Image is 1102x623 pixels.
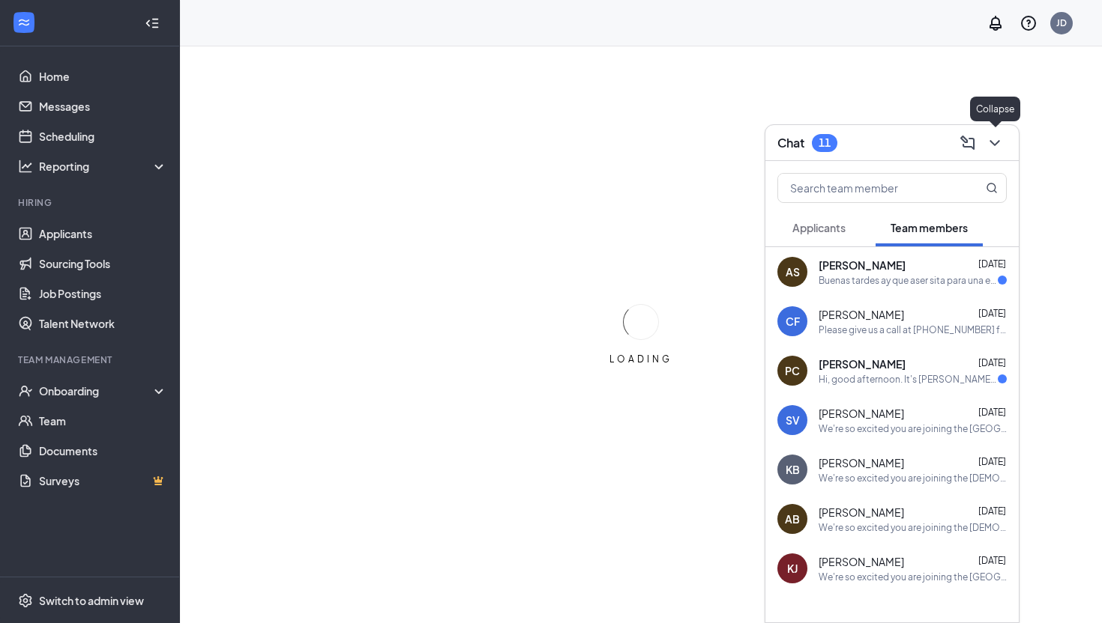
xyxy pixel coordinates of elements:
[603,353,678,365] div: LOADING
[39,159,168,174] div: Reporting
[819,472,1007,484] div: We're so excited you are joining the [DEMOGRAPHIC_DATA]-Fil-A Foxborough [DEMOGRAPHIC_DATA]-fil-A...
[39,279,167,309] a: Job Postings
[16,15,31,30] svg: WorkstreamLogo
[785,363,800,378] div: PC
[819,373,998,386] div: Hi, good afternoon. It's [PERSON_NAME] here. [DATE], my email box was full, and I couldn't receiv...
[1020,14,1038,32] svg: QuestionInfo
[819,323,1007,336] div: Please give us a call at [PHONE_NUMBER] for your phone interview [DATE]!
[986,182,998,194] svg: MagnifyingGlass
[978,505,1006,517] span: [DATE]
[986,134,1004,152] svg: ChevronDown
[787,561,798,576] div: KJ
[39,406,167,436] a: Team
[819,521,1007,534] div: We're so excited you are joining the [DEMOGRAPHIC_DATA]-Fil-A Foxborough [DEMOGRAPHIC_DATA]-fil-A...
[978,258,1006,270] span: [DATE]
[39,309,167,338] a: Talent Network
[959,134,977,152] svg: ComposeMessage
[786,413,800,428] div: SV
[785,511,800,526] div: AB
[987,14,1005,32] svg: Notifications
[39,436,167,466] a: Documents
[978,456,1006,467] span: [DATE]
[819,356,906,371] span: [PERSON_NAME]
[819,136,831,149] div: 11
[983,131,1007,155] button: ChevronDown
[786,462,800,477] div: KB
[778,174,956,202] input: Search team member
[819,422,1007,435] div: We're so excited you are joining the [GEOGRAPHIC_DATA] ([GEOGRAPHIC_DATA]) [DEMOGRAPHIC_DATA]-fil...
[819,571,1007,583] div: We're so excited you are joining the [GEOGRAPHIC_DATA] ([GEOGRAPHIC_DATA]) [DEMOGRAPHIC_DATA]-fil...
[891,221,968,234] span: Team members
[970,97,1020,121] div: Collapse
[777,135,804,151] h3: Chat
[819,554,904,569] span: [PERSON_NAME]
[39,249,167,279] a: Sourcing Tools
[978,555,1006,566] span: [DATE]
[39,61,167,91] a: Home
[786,314,800,329] div: CF
[18,159,33,174] svg: Analysis
[39,121,167,151] a: Scheduling
[956,131,980,155] button: ComposeMessage
[145,16,160,31] svg: Collapse
[819,258,906,273] span: [PERSON_NAME]
[819,307,904,322] span: [PERSON_NAME]
[786,264,800,279] div: AS
[819,455,904,470] span: [PERSON_NAME]
[978,357,1006,368] span: [DATE]
[39,383,154,398] div: Onboarding
[18,383,33,398] svg: UserCheck
[39,219,167,249] a: Applicants
[39,91,167,121] a: Messages
[819,274,998,287] div: Buenas tardes ay que aser sita para una en tres [PERSON_NAME]
[978,308,1006,319] span: [DATE]
[819,406,904,421] span: [PERSON_NAME]
[39,466,167,496] a: SurveysCrown
[819,505,904,520] span: [PERSON_NAME]
[18,593,33,608] svg: Settings
[1056,16,1067,29] div: JD
[978,407,1006,418] span: [DATE]
[792,221,846,234] span: Applicants
[18,353,164,366] div: Team Management
[18,196,164,209] div: Hiring
[39,593,144,608] div: Switch to admin view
